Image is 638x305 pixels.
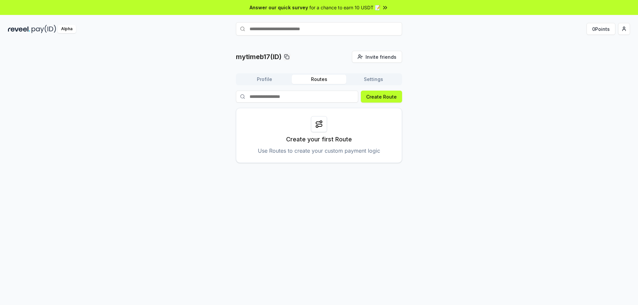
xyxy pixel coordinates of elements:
[32,25,56,33] img: pay_id
[352,51,402,63] button: Invite friends
[258,147,380,155] p: Use Routes to create your custom payment logic
[237,75,292,84] button: Profile
[361,91,402,103] button: Create Route
[346,75,401,84] button: Settings
[57,25,76,33] div: Alpha
[366,53,396,60] span: Invite friends
[309,4,380,11] span: for a chance to earn 10 USDT 📝
[292,75,346,84] button: Routes
[236,52,281,61] p: mytimeb17(ID)
[8,25,30,33] img: reveel_dark
[286,135,352,144] p: Create your first Route
[586,23,615,35] button: 0Points
[250,4,308,11] span: Answer our quick survey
